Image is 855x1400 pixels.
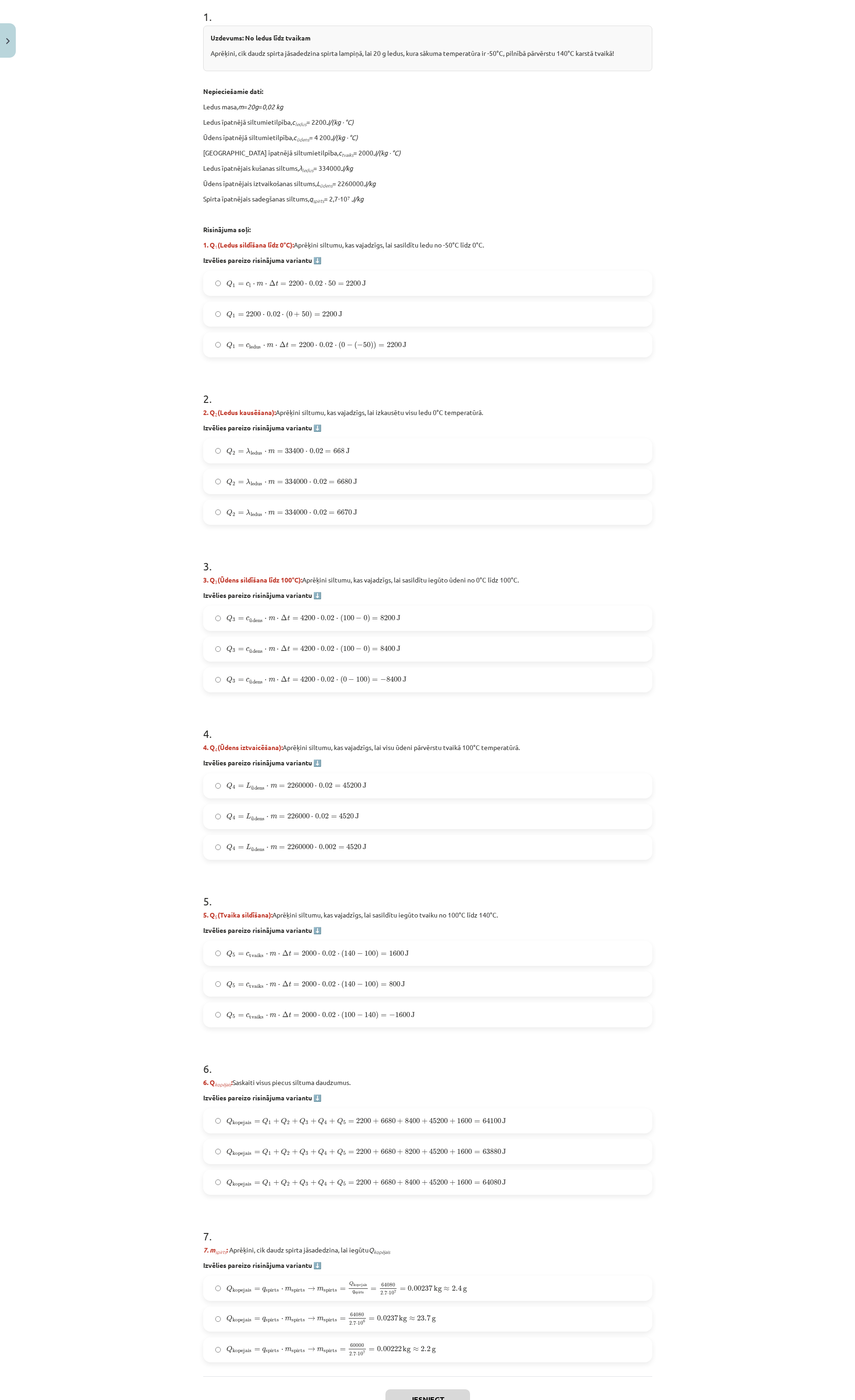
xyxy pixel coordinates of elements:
span: J [355,813,359,819]
span: 0 [364,646,367,651]
span: L [246,782,251,788]
sub: 4 [215,746,218,753]
span: 4 [232,847,235,851]
span: 0.02 [309,281,323,286]
span: 1 [232,284,235,288]
span: = [277,481,283,484]
span: 2 [232,482,235,486]
h1: 4 . [203,711,652,740]
span: c [246,647,249,651]
span: ⋅ [315,345,318,347]
span: L [246,844,251,850]
span: + [294,312,300,317]
span: m [269,647,275,651]
span: ⋅ [275,345,278,347]
span: = [238,953,244,956]
span: ⋅ [317,649,319,651]
span: = [238,512,244,515]
span: 4 [232,785,235,790]
span: Q [226,782,232,790]
span: Q [226,280,232,288]
span: = [238,450,244,453]
span: Q [226,478,232,486]
span: m [271,784,277,788]
span: 2000 [302,951,317,956]
span: − [380,677,386,683]
span: ⋅ [266,847,269,849]
span: 5 [232,953,235,958]
span: m [267,343,273,348]
sub: ledus [295,121,306,127]
em: c [293,133,309,141]
span: Q [226,645,232,653]
span: ū [249,682,252,683]
span: ⋅ [277,618,279,620]
span: t [287,677,290,682]
strong: Izvēlies pareizo risinājuma variantu ⬇️ [203,758,321,767]
span: ⋅ [325,283,327,286]
span: ⋅ [317,618,319,620]
span: = [329,512,335,515]
span: ⋅ [265,451,267,453]
em: J/kg [351,194,364,203]
sub: 5 [215,913,218,920]
span: 0.02 [267,311,280,317]
span: = [292,617,298,620]
strong: 1. Q (Ledus sildīšana līdz 0°C): [203,241,294,249]
span: tvaiks [249,953,264,958]
strong: Uzdevums: No ledus līdz tvaikam [211,33,311,42]
span: t [287,615,290,621]
span: m [270,952,276,956]
span: ( [354,341,357,349]
h1: 3 . [203,543,652,572]
span: m [271,815,277,819]
span: ⋅ [315,785,317,788]
strong: 5. Q (Tvaika sildīšana): [203,911,272,919]
span: 6680 [337,479,352,484]
span: 33400 [285,448,304,454]
span: t [286,342,289,348]
span: 50 [328,281,336,286]
p: Spirta īpatnējais sadegšanas siltums, = 2,7⋅10 [203,194,652,204]
span: = [238,344,244,347]
span: ( [340,614,343,623]
span: = [280,283,286,286]
em: q [309,194,324,203]
span: J [397,646,400,651]
span: Q [226,342,232,349]
span: ⋅ [278,953,280,956]
span: 0 [364,615,367,621]
span: c [246,343,249,348]
span: λ [246,509,251,515]
span: 0.02 [321,646,334,651]
strong: 4. Q (Ūdens iztvaicēšana): [203,743,283,751]
span: m [269,678,275,682]
span: 8200 [380,615,395,621]
span: m [271,845,277,850]
span: = [292,679,298,682]
span: 0.02 [321,615,334,621]
span: ledus [251,512,262,516]
span: 334000 [285,479,307,484]
span: λ [246,448,251,454]
span: ⋅ [336,679,338,682]
span: 1 [232,345,235,349]
span: = [279,785,285,788]
span: ) [367,676,370,684]
sub: ūdens [297,136,309,143]
span: = [335,785,341,788]
p: Aprēķini, cik daudz spirta jāsadedzina spirta lampiņā, lai 20 g ledus, kura sākuma temperatūra ir... [211,48,645,58]
span: = [279,846,285,849]
span: ū [249,621,252,622]
p: Ledus īpatnējais kušanas siltums, = 334000 [203,163,652,173]
span: 0.02 [321,677,334,682]
span: 0.02 [319,783,332,788]
span: Q [226,509,232,516]
span: 100 [343,646,354,651]
span: 3 [232,679,235,683]
em: 20g [247,102,258,111]
span: 0.02 [315,813,329,819]
span: = [238,283,244,286]
span: ū [251,819,254,820]
span: = [238,785,244,788]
